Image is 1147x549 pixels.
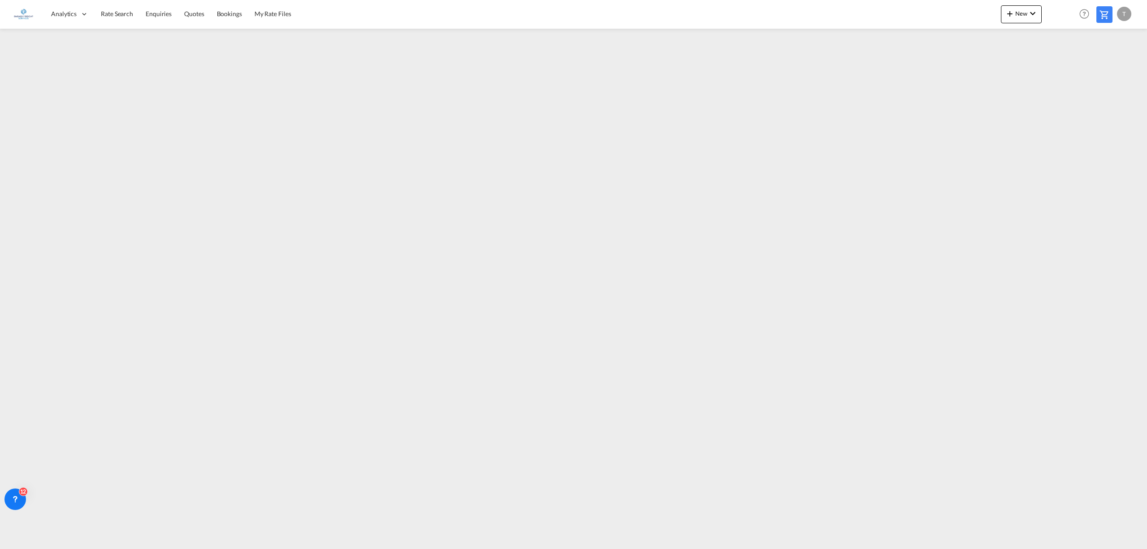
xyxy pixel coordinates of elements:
img: 6a2c35f0b7c411ef99d84d375d6e7407.jpg [13,4,34,24]
span: Enquiries [146,10,172,17]
span: New [1005,10,1038,17]
span: Rate Search [101,10,133,17]
span: Bookings [217,10,242,17]
span: Analytics [51,9,77,18]
div: T [1117,7,1131,21]
div: Help [1077,6,1096,22]
button: icon-plus 400-fgNewicon-chevron-down [1001,5,1042,23]
span: My Rate Files [254,10,291,17]
md-icon: icon-chevron-down [1027,8,1038,19]
span: Quotes [184,10,204,17]
md-icon: icon-plus 400-fg [1005,8,1015,19]
span: Help [1077,6,1092,22]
